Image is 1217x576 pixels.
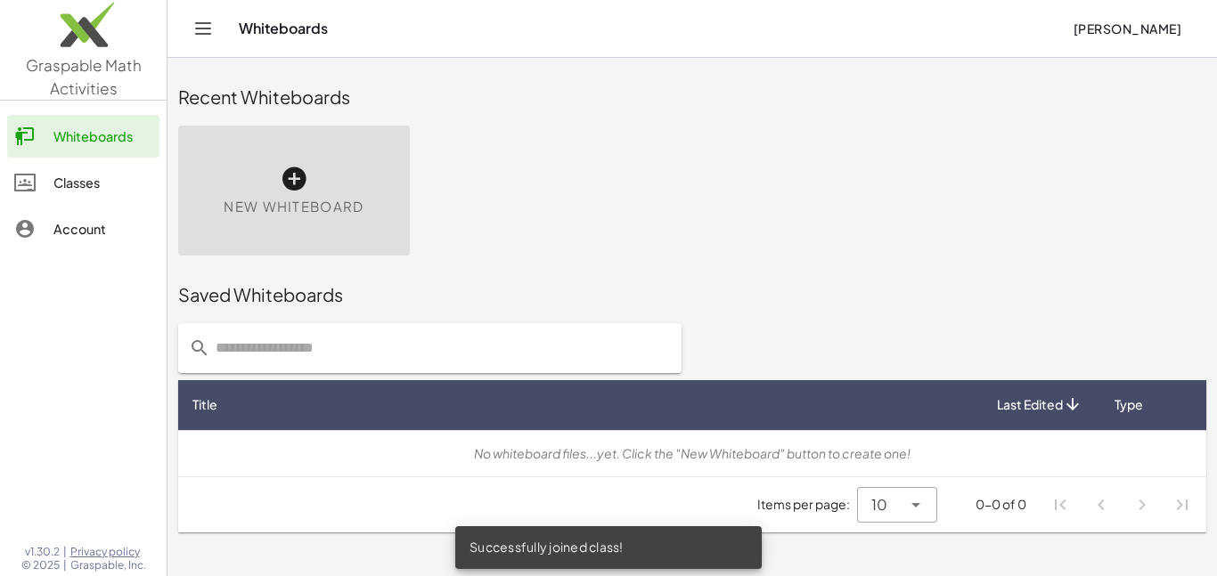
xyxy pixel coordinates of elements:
div: No whiteboard files...yet. Click the "New Whiteboard" button to create one! [192,444,1192,463]
div: Successfully joined class! [455,526,762,569]
span: v1.30.2 [25,545,60,559]
button: Toggle navigation [189,14,217,43]
a: Privacy policy [70,545,146,559]
span: Items per page: [757,495,857,514]
span: | [63,558,67,572]
span: © 2025 [21,558,60,572]
i: prepended action [189,337,210,359]
div: Saved Whiteboards [178,282,1206,307]
a: Whiteboards [7,115,159,158]
div: Whiteboards [53,126,152,147]
a: Account [7,207,159,250]
button: [PERSON_NAME] [1058,12,1196,45]
div: 0-0 of 0 [976,495,1026,514]
span: Last Edited [997,395,1063,414]
span: Type [1115,395,1143,414]
span: 10 [871,494,887,515]
span: [PERSON_NAME] [1073,20,1181,37]
div: Recent Whiteboards [178,85,1206,110]
span: Graspable, Inc. [70,558,146,572]
span: | [63,545,67,559]
span: Graspable Math Activities [26,55,142,98]
span: New Whiteboard [224,197,363,217]
div: Classes [53,172,152,193]
nav: Pagination Navigation [1041,484,1203,525]
span: Title [192,395,217,414]
a: Classes [7,161,159,204]
div: Account [53,218,152,239]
